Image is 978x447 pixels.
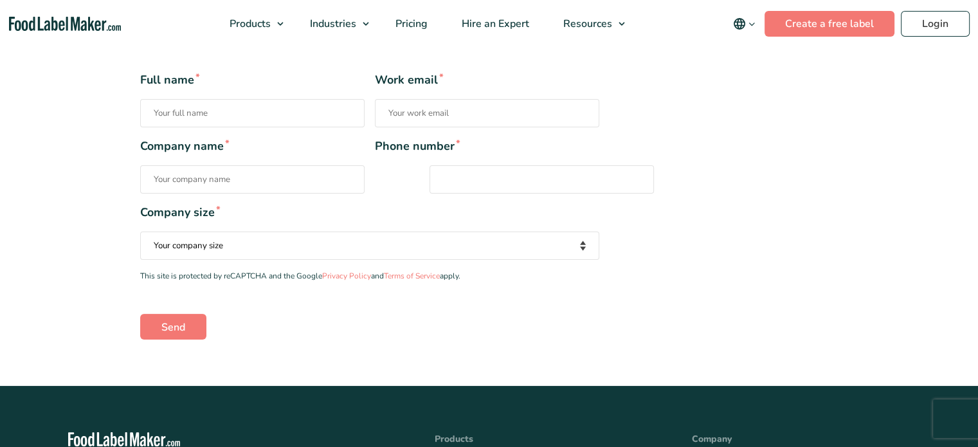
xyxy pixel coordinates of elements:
span: Full name [140,71,365,89]
span: Work email [375,71,599,89]
span: Company name [140,138,365,155]
span: Pricing [392,17,429,31]
a: Login [901,11,970,37]
a: Terms of Service [384,271,440,281]
input: Send [140,314,206,340]
span: Resources [559,17,613,31]
input: Phone number* [430,165,654,194]
input: Full name* [140,99,365,127]
img: Food Label Maker - white [68,432,180,447]
h4: Company [692,432,910,446]
span: Hire an Expert [458,17,530,31]
p: This site is protected by reCAPTCHA and the Google and apply. [140,270,599,282]
input: Work email* [375,99,599,127]
a: Privacy Policy [322,271,371,281]
form: Contact form [140,71,838,339]
h4: Products [435,432,653,446]
input: Company name* [140,165,365,194]
span: Products [226,17,272,31]
span: Industries [306,17,358,31]
span: Phone number [375,138,599,155]
a: Create a free label [765,11,894,37]
span: Company size [140,204,599,221]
